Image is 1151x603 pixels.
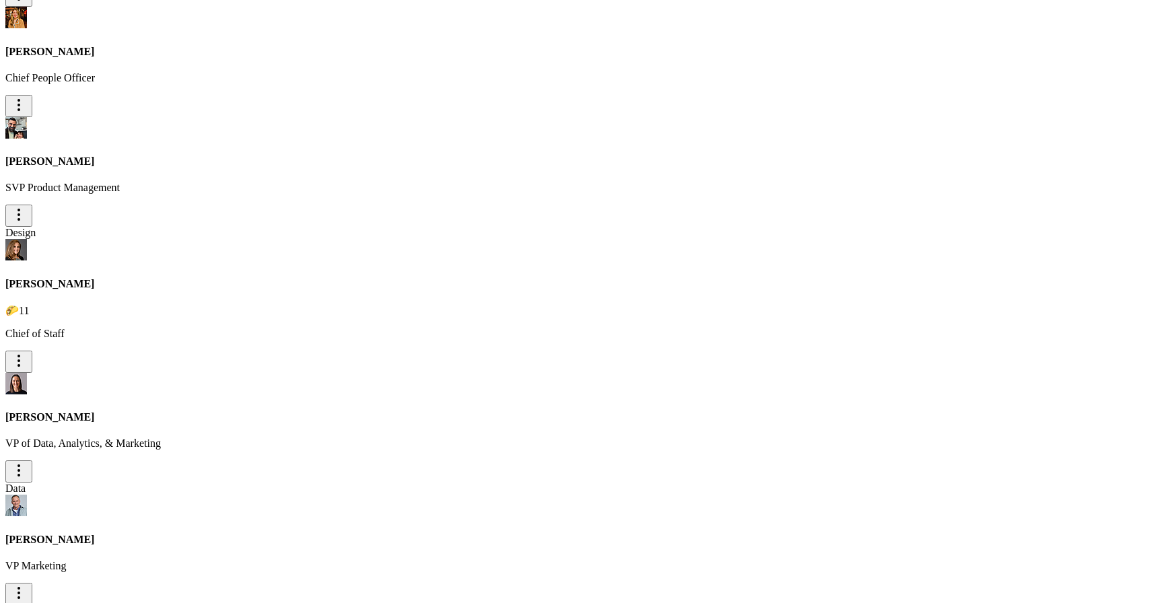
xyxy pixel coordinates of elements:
h4: [PERSON_NAME] [5,411,1146,423]
h4: [PERSON_NAME] [5,155,1146,168]
p: VP Marketing [5,560,1146,572]
p: SVP Product Management [5,182,1146,194]
h4: [PERSON_NAME] [5,278,1146,290]
span: 11 [19,305,29,316]
p: Chief of Staff [5,328,1146,340]
span: taco [5,305,19,316]
h4: [PERSON_NAME] [5,534,1146,546]
p: VP of Data, Analytics, & Marketing [5,437,1146,450]
span: Design [5,227,36,238]
h4: [PERSON_NAME] [5,46,1146,58]
p: Chief People Officer [5,72,1146,84]
span: Data [5,483,26,494]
